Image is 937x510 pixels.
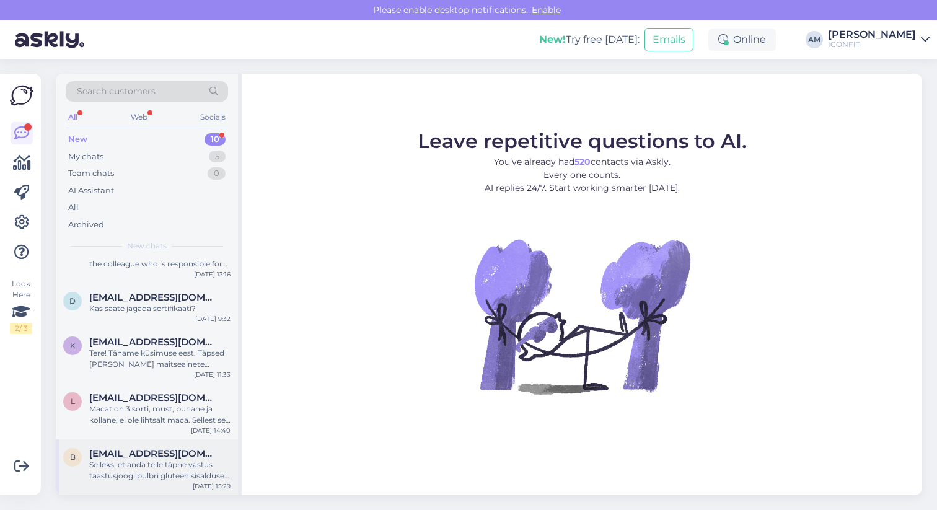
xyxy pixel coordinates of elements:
span: b [70,452,76,462]
div: AI Assistant [68,185,114,197]
b: New! [539,33,566,45]
span: Dianaminin@hotmail.com [89,292,218,303]
span: Leave repetitive questions to AI. [418,129,747,153]
p: You’ve already had contacts via Askly. Every one counts. AI replies 24/7. Start working smarter [... [418,156,747,195]
div: 0 [208,167,226,180]
div: 5 [209,151,226,163]
img: Askly Logo [10,84,33,107]
div: Selleks, et anda teile täpne vastus taastusjoogi pulbri gluteenisisalduse kohta, pean ma seda kol... [89,459,231,481]
div: Macat on 3 sorti, must, punane ja kollane, ei ole lihtsalt maca. Sellest see küsimus tekkiski, ku... [89,403,231,426]
a: [PERSON_NAME]ICONFIT [828,30,930,50]
span: l [71,397,75,406]
div: Online [708,29,776,51]
div: Team chats [68,167,114,180]
div: [DATE] 13:16 [194,270,231,279]
div: Try free [DATE]: [539,32,640,47]
div: 2 / 3 [10,323,32,334]
img: No Chat active [470,204,693,428]
div: [DATE] 9:32 [195,314,231,323]
div: 10 [205,133,226,146]
span: D [69,296,76,306]
div: My chats [68,151,103,163]
span: Search customers [77,85,156,98]
div: Socials [198,109,228,125]
div: Kas saate jagada sertifikaati? [89,303,231,314]
div: Look Here [10,278,32,334]
div: AM [806,31,823,48]
div: Tere! Täname küsimuse eest. Täpsed [PERSON_NAME] maitseainete koostisosad ICONFIT Beauty Collagen... [89,348,231,370]
span: birgit.paal@gmail.com [89,448,218,459]
span: New chats [127,240,167,252]
button: Emails [644,28,693,51]
div: [DATE] 11:33 [194,370,231,379]
span: lisandratalving@gmail.com [89,392,218,403]
div: Web [128,109,150,125]
div: Archived [68,219,104,231]
div: New [68,133,87,146]
div: [PERSON_NAME] [828,30,916,40]
b: 520 [574,156,591,167]
div: [DATE] 14:40 [191,426,231,435]
div: [DATE] 15:29 [193,481,231,491]
div: All [66,109,80,125]
div: ICONFIT [828,40,916,50]
span: krivald@protonmail.com [89,336,218,348]
div: All [68,201,79,214]
span: Enable [528,4,565,15]
span: k [70,341,76,350]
